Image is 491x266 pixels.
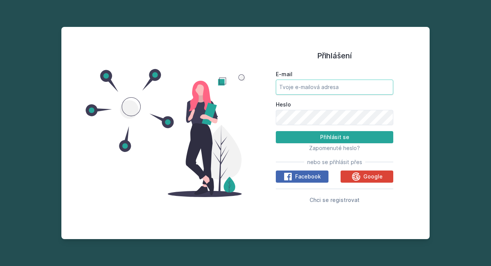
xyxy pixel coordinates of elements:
button: Facebook [276,171,328,183]
span: Chci se registrovat [310,197,360,203]
span: nebo se přihlásit přes [307,158,362,166]
label: Heslo [276,101,393,108]
span: Google [363,173,383,180]
button: Přihlásit se [276,131,393,143]
button: Google [341,171,393,183]
span: Facebook [295,173,321,180]
span: Zapomenuté heslo? [309,145,360,151]
input: Tvoje e-mailová adresa [276,80,393,95]
h1: Přihlášení [276,50,393,61]
button: Chci se registrovat [310,195,360,204]
label: E-mail [276,70,393,78]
